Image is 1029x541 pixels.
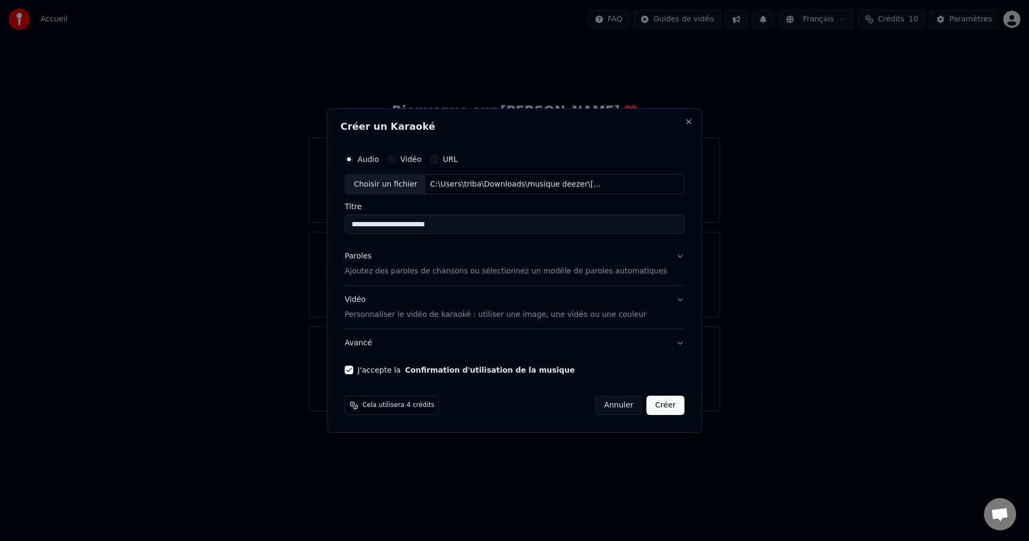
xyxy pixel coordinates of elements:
[345,203,684,211] label: Titre
[345,295,646,321] div: Vidéo
[357,366,575,374] label: J'accepte la
[405,366,575,374] button: J'accepte la
[357,155,379,163] label: Audio
[443,155,458,163] label: URL
[595,396,642,415] button: Annuler
[345,175,426,194] div: Choisir un fichier
[340,122,689,131] h2: Créer un Karaoké
[345,286,684,329] button: VidéoPersonnaliser le vidéo de karaoké : utiliser une image, une vidéo ou une couleur
[647,396,684,415] button: Créer
[345,251,371,262] div: Paroles
[426,179,608,190] div: C:\Users\triba\Downloads\musique deezer\[PERSON_NAME] - La Tornade.mp3
[345,329,684,357] button: Avancé
[400,155,421,163] label: Vidéo
[345,243,684,286] button: ParolesAjoutez des paroles de chansons ou sélectionnez un modèle de paroles automatiques
[345,309,646,320] p: Personnaliser le vidéo de karaoké : utiliser une image, une vidéo ou une couleur
[345,266,667,277] p: Ajoutez des paroles de chansons ou sélectionnez un modèle de paroles automatiques
[362,401,434,410] span: Cela utilisera 4 crédits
